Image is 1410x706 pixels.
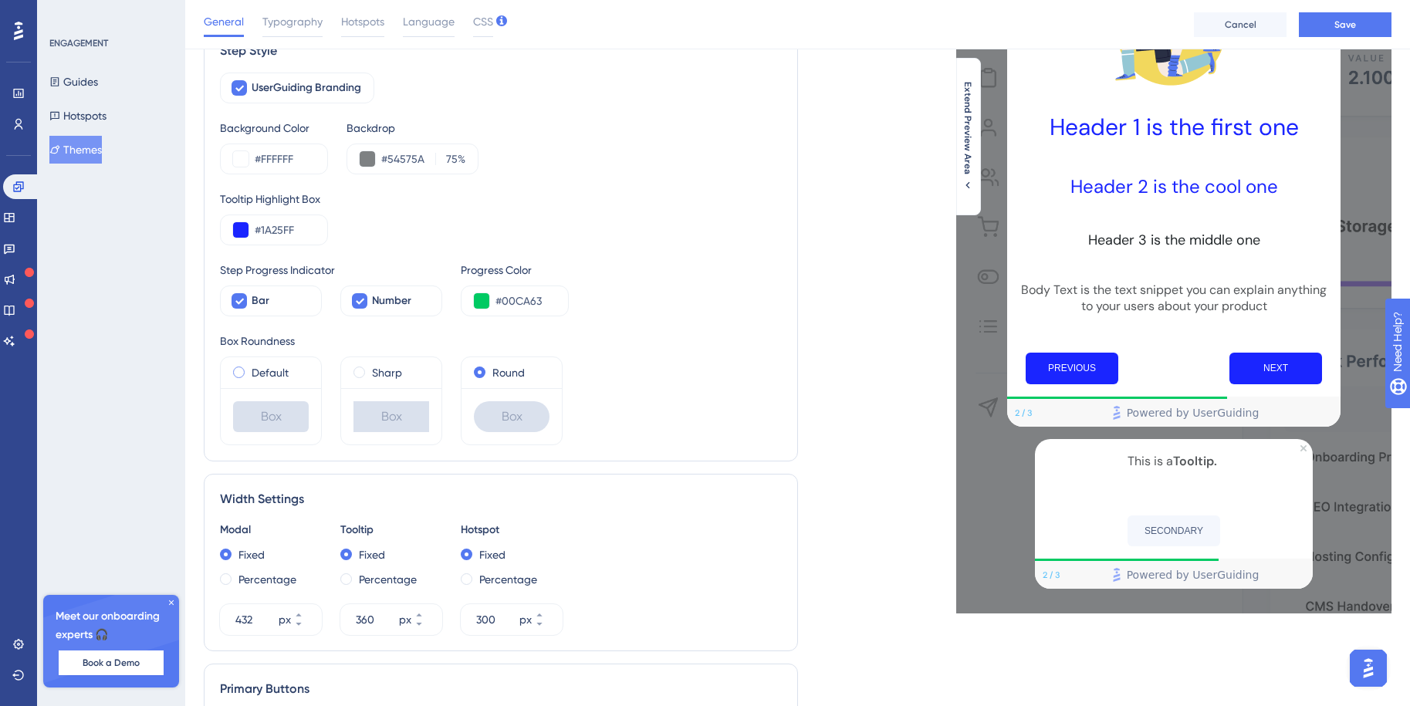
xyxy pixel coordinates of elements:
[1019,112,1328,142] h1: Header 1 is the first one
[1127,566,1260,584] span: Powered by UserGuiding
[955,82,980,191] button: Extend Preview Area
[1128,515,1220,546] button: SECONDARY
[473,12,493,31] span: CSS
[1007,399,1341,427] div: Footer
[220,119,328,137] div: Background Color
[356,610,396,629] input: px
[1225,19,1256,31] span: Cancel
[476,610,516,629] input: px
[49,136,102,164] button: Themes
[83,657,140,669] span: Book a Demo
[56,607,167,644] span: Meet our onboarding experts 🎧
[220,521,322,539] div: Modal
[1019,282,1328,314] p: Body Text is the text snippet you can explain anything to your users about your product
[1035,561,1313,589] div: Footer
[220,490,782,508] div: Width Settings
[399,610,411,629] div: px
[49,68,98,96] button: Guides
[220,42,782,60] div: Step Style
[962,82,974,174] span: Extend Preview Area
[1026,353,1118,384] button: Previous
[359,570,417,589] label: Percentage
[1299,12,1391,37] button: Save
[220,680,782,698] div: Primary Buttons
[1015,407,1033,419] div: Step 2 of 3
[1043,569,1060,581] div: Step 2 of 3
[262,12,323,31] span: Typography
[347,119,478,137] div: Backdrop
[372,363,402,382] label: Sharp
[519,610,532,629] div: px
[1345,645,1391,691] iframe: UserGuiding AI Assistant Launcher
[535,604,563,620] button: px
[1229,353,1322,384] button: Next
[461,261,569,279] div: Progress Color
[403,12,455,31] span: Language
[252,79,361,97] span: UserGuiding Branding
[1047,451,1300,471] p: This is a
[474,401,549,432] div: Box
[49,37,108,49] div: ENGAGEMENT
[49,102,107,130] button: Hotspots
[252,292,269,310] span: Bar
[1127,404,1260,422] span: Powered by UserGuiding
[233,401,309,432] div: Box
[220,261,442,279] div: Step Progress Indicator
[59,650,164,675] button: Book a Demo
[461,521,563,539] div: Hotspot
[492,363,525,382] label: Round
[372,292,411,310] span: Number
[294,604,322,620] button: px
[353,401,429,432] div: Box
[235,610,276,629] input: px
[252,363,289,382] label: Default
[36,4,96,22] span: Need Help?
[341,12,384,31] span: Hotspots
[279,610,291,629] div: px
[414,604,442,620] button: px
[1194,12,1287,37] button: Cancel
[238,570,296,589] label: Percentage
[1019,174,1328,198] h2: Header 2 is the cool one
[479,546,506,564] label: Fixed
[535,620,563,635] button: px
[238,546,265,564] label: Fixed
[359,546,385,564] label: Fixed
[414,620,442,635] button: px
[1019,231,1328,249] h3: Header 3 is the middle one
[294,620,322,635] button: px
[340,521,442,539] div: Tooltip
[441,150,458,168] input: %
[204,12,244,31] span: General
[220,332,782,350] div: Box Roundness
[1173,453,1217,469] b: Tooltip.
[479,570,537,589] label: Percentage
[220,190,782,208] div: Tooltip Highlight Box
[1334,19,1356,31] span: Save
[1300,445,1307,451] div: Close Preview
[435,150,465,168] label: %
